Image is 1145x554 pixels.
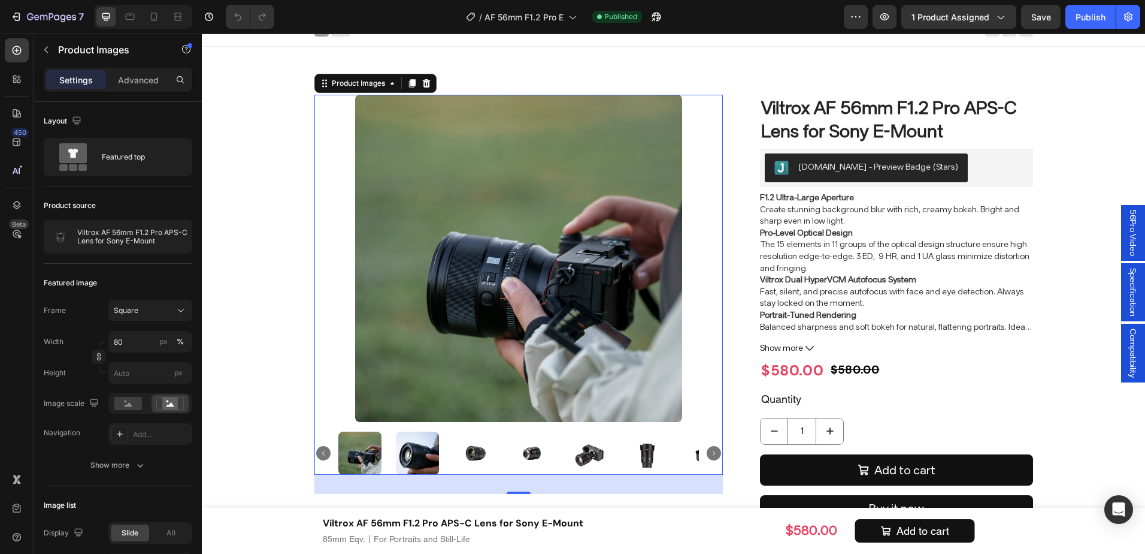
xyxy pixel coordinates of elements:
img: Judgeme.png [572,127,587,141]
div: Featured image [44,278,97,288]
div: [DOMAIN_NAME] - Preview Badge (Stars) [596,127,756,140]
div: Open Intercom Messenger [1104,495,1133,524]
button: 1 product assigned [901,5,1016,29]
button: increment [614,385,641,411]
button: decrement [559,385,586,411]
div: Undo/Redo [226,5,274,29]
div: Show more [90,459,146,471]
button: Show more [44,454,192,476]
span: Save [1031,12,1051,22]
label: Height [44,368,66,378]
div: Add to cart [673,428,734,445]
strong: Pro-Level Optical Design [558,194,651,204]
span: All [166,528,175,538]
strong: Portrait-Tuned Rendering [558,276,655,286]
div: Publish [1076,11,1105,23]
label: Frame [44,305,66,316]
button: % [156,335,171,349]
p: Product Images [58,43,160,57]
button: Square [108,300,192,321]
label: Width [44,336,63,347]
span: 1 product assigned [911,11,989,23]
span: Compatibility [925,295,937,344]
button: Add to cart [558,421,831,452]
span: Slide [122,528,138,538]
div: Navigation [44,427,80,438]
span: Square [114,305,138,316]
div: Quantity [558,357,831,374]
h1: Viltrox AF 56mm F1.2 Pro APS-C Lens for Sony E-Mount [120,481,468,498]
button: Add to cart [653,486,773,509]
h1: Viltrox AF 56mm F1.2 Pro APS-C Lens for Sony E-Mount [558,61,831,110]
strong: F1.2 Ultra-Large Aperture [558,159,652,168]
button: Save [1021,5,1061,29]
p: Create stunning background blur with rich, creamy bokeh. Bright and sharp even in low light. The ... [558,159,830,345]
div: Product Images [128,44,186,55]
input: px% [108,331,192,353]
p: Advanced [118,74,159,86]
span: Specification [925,234,937,283]
div: Display [44,525,86,541]
button: Buy it now [558,462,831,488]
button: Judge.me - Preview Badge (Stars) [563,120,766,149]
div: Image list [44,500,76,511]
p: Viltrox AF 56mm F1.2 Pro APS-C Lens for Sony E-Mount [77,228,187,245]
span: / [479,11,482,23]
input: px [108,362,192,384]
span: 56Pro Video [925,176,937,222]
span: px [174,368,183,377]
div: $580.00 [558,326,623,347]
div: Beta [9,219,29,229]
p: 85mm Eqv.丨For Portraits and Still-Life [121,499,467,512]
p: 7 [78,10,84,24]
div: Layout [44,113,84,130]
button: 7 [5,5,89,29]
div: 450 [11,128,29,137]
div: $580.00 [628,327,678,346]
input: quantity [586,385,614,411]
button: px [173,335,187,349]
div: $580.00 [475,487,637,508]
span: AF 56mm F1.2 Pro E [484,11,564,23]
p: Settings [59,74,93,86]
div: Featured top [102,143,175,171]
span: Published [604,11,637,22]
div: Buy it now [667,466,722,483]
div: Product source [44,200,96,211]
img: product feature img [49,225,72,249]
div: Add... [133,429,189,440]
iframe: Design area [202,34,1145,554]
span: Show more [558,309,601,321]
div: Add to cart [695,490,747,504]
strong: Viltrox Dual HyperVCM Autofocus System [558,241,714,251]
button: Carousel Next Arrow [505,413,519,427]
div: Image scale [44,396,101,412]
button: Show more [558,309,831,321]
button: Carousel Back Arrow [114,413,129,427]
button: Publish [1065,5,1116,29]
div: % [177,336,184,347]
div: px [159,336,168,347]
